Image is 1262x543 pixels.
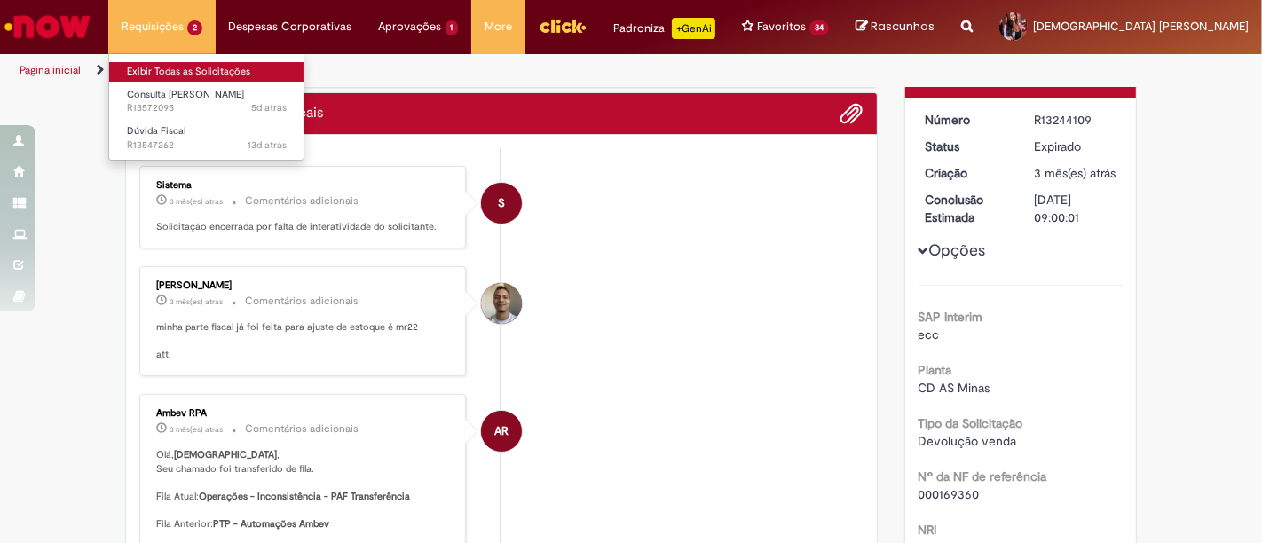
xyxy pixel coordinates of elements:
[1034,111,1116,129] div: R13244109
[248,138,287,152] time: 18/09/2025 13:54:40
[156,448,452,531] p: Olá, , Seu chamado foi transferido de fila. Fila Atual: Fila Anterior:
[245,193,359,209] small: Comentários adicionais
[156,280,452,291] div: [PERSON_NAME]
[1034,138,1116,155] div: Expirado
[498,182,505,224] span: S
[481,411,522,452] div: Ambev RPA
[919,380,990,396] span: CD AS Minas
[156,408,452,419] div: Ambev RPA
[1034,191,1116,226] div: [DATE] 09:00:01
[156,320,452,362] p: minha parte fiscal já foi feita para ajuste de estoque é mr22 att.
[613,18,715,39] div: Padroniza
[170,296,223,307] span: 3 mês(es) atrás
[919,362,952,378] b: Planta
[199,490,410,503] b: Operações - Inconsistência - PAF Transferência
[213,517,329,531] b: PTP - Automações Ambev
[170,196,223,207] time: 17/07/2025 09:03:54
[1033,19,1249,34] span: [DEMOGRAPHIC_DATA] [PERSON_NAME]
[245,421,359,437] small: Comentários adicionais
[1034,165,1116,181] span: 3 mês(es) atrás
[251,101,287,114] time: 26/09/2025 17:45:38
[912,191,1021,226] dt: Conclusão Estimada
[919,486,980,502] span: 000169360
[248,138,287,152] span: 13d atrás
[1034,165,1116,181] time: 04/07/2025 18:16:28
[170,196,223,207] span: 3 mês(es) atrás
[174,448,277,461] b: [DEMOGRAPHIC_DATA]
[672,18,715,39] p: +GenAi
[122,18,184,35] span: Requisições
[912,138,1021,155] dt: Status
[871,18,935,35] span: Rascunhos
[127,101,287,115] span: R13572095
[109,62,304,82] a: Exibir Todas as Solicitações
[919,327,940,342] span: ecc
[2,9,93,44] img: ServiceNow
[481,283,522,324] div: Joziano De Jesus Oliveira
[20,63,81,77] a: Página inicial
[840,102,864,125] button: Adicionar anexos
[539,12,587,39] img: click_logo_yellow_360x200.png
[13,54,828,87] ul: Trilhas de página
[127,124,185,138] span: Dúvida Fiscal
[912,164,1021,182] dt: Criação
[912,111,1021,129] dt: Número
[379,18,442,35] span: Aprovações
[156,180,452,191] div: Sistema
[856,19,935,35] a: Rascunhos
[245,294,359,309] small: Comentários adicionais
[446,20,459,35] span: 1
[919,468,1047,484] b: Nº da NF de referência
[809,20,829,35] span: 34
[919,309,983,325] b: SAP Interim
[127,88,244,101] span: Consulta [PERSON_NAME]
[757,18,806,35] span: Favoritos
[481,183,522,224] div: System
[919,433,1017,449] span: Devolução venda
[170,424,223,435] time: 04/07/2025 20:08:53
[919,415,1023,431] b: Tipo da Solicitação
[156,220,452,234] p: Solicitação encerrada por falta de interatividade do solicitante.
[187,20,202,35] span: 2
[1034,164,1116,182] div: 04/07/2025 18:16:28
[127,138,287,153] span: R13547262
[919,522,937,538] b: NRI
[109,122,304,154] a: Aberto R13547262 : Dúvida Fiscal
[109,85,304,118] a: Aberto R13572095 : Consulta Serasa
[170,424,223,435] span: 3 mês(es) atrás
[229,18,352,35] span: Despesas Corporativas
[108,53,304,161] ul: Requisições
[494,410,509,452] span: AR
[170,296,223,307] time: 08/07/2025 11:03:53
[251,101,287,114] span: 5d atrás
[485,18,512,35] span: More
